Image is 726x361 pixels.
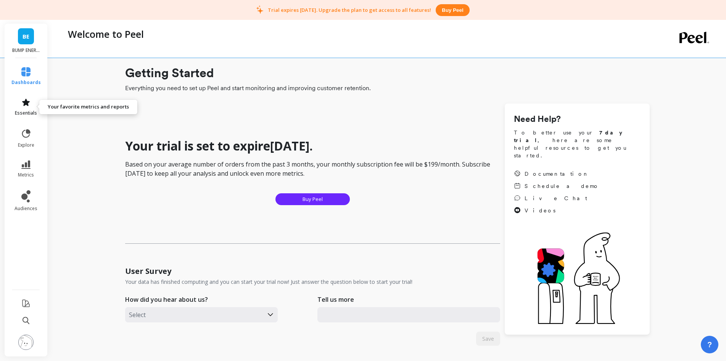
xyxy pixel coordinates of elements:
p: Your data has finished computing and you can start your trial now! Just answer the question below... [125,278,412,286]
span: essentials [15,110,37,116]
span: Buy Peel [303,196,323,203]
strong: 7 day trial [514,130,629,143]
span: Documentation [525,170,589,178]
p: Based on your average number of orders from the past 3 months, your monthly subscription fee will... [125,160,500,178]
p: BUMP ENERGY [12,47,40,53]
span: Videos [525,207,555,214]
p: Trial expires [DATE]. Upgrade the plan to get access to all features! [268,6,431,13]
a: Documentation [514,170,599,178]
span: Schedule a demo [525,182,599,190]
span: metrics [18,172,34,178]
h1: User Survey [125,266,171,277]
img: profile picture [18,335,34,350]
h1: Your trial is set to expire [DATE] . [125,138,500,154]
span: BE [23,32,29,41]
h1: Need Help? [514,113,641,126]
button: ? [701,336,718,353]
span: ? [707,339,712,350]
span: Everything you need to set up Peel and start monitoring and improving customer retention. [125,84,650,93]
button: Buy peel [436,4,469,16]
a: Videos [514,207,599,214]
span: Live Chat [525,194,587,202]
a: Schedule a demo [514,182,599,190]
span: explore [18,142,34,148]
span: dashboards [11,79,41,86]
p: How did you hear about us? [125,295,208,304]
p: Tell us more [317,295,354,304]
h1: Getting Started [125,64,650,82]
p: Welcome to Peel [68,28,144,40]
span: audiences [14,206,37,212]
button: Buy Peel [275,193,350,205]
span: To better use your , here are some helpful resources to get you started. [514,129,641,159]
